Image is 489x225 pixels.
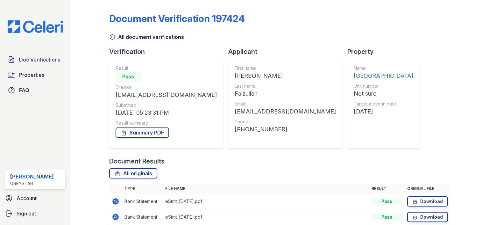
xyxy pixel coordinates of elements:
[407,212,448,222] a: Download
[116,65,217,71] div: Result
[235,119,336,125] div: Phone
[122,184,163,194] th: Type
[116,108,217,117] div: [DATE] 05:23:31 PM
[372,214,402,220] div: Pass
[235,107,336,116] div: [EMAIL_ADDRESS][DOMAIN_NAME]
[235,71,336,80] div: [PERSON_NAME]
[109,33,184,41] a: All document verifications
[354,89,413,98] div: Not sure
[235,101,336,107] div: Email
[407,196,448,207] a: Download
[116,71,141,82] div: Pass
[354,65,413,71] div: Name
[163,209,369,225] td: eStmt_[DATE].pdf
[109,13,245,24] div: Document Verification 197424
[354,107,413,116] div: [DATE]
[116,127,169,138] a: Summary PDF
[17,194,37,202] span: Account
[109,47,228,56] div: Verification
[116,120,217,126] div: Result summary
[3,207,68,220] a: Sign out
[235,83,336,89] div: Last name
[122,209,163,225] td: Bank Statement
[5,53,65,66] a: Doc Verifications
[116,91,217,99] div: [EMAIL_ADDRESS][DOMAIN_NAME]
[369,184,405,194] th: Result
[354,71,413,80] div: [GEOGRAPHIC_DATA]
[163,194,369,209] td: eStmt_[DATE].pdf
[228,47,347,56] div: Applicant
[354,65,413,80] a: Name [GEOGRAPHIC_DATA]
[163,184,369,194] th: File name
[235,125,336,134] div: [PHONE_NUMBER]
[10,173,54,180] div: [PERSON_NAME]
[354,83,413,89] div: Unit number
[19,71,44,79] span: Properties
[10,180,54,187] div: Greystar
[235,89,336,98] div: Faizullah
[235,65,336,71] div: First name
[19,56,60,63] span: Doc Verifications
[3,192,68,205] a: Account
[19,86,29,94] span: FAQ
[372,198,402,205] div: Pass
[116,102,217,108] div: Submitted
[122,194,163,209] td: Bank Statement
[405,184,450,194] th: Original file
[462,200,483,219] iframe: chat widget
[5,84,65,97] a: FAQ
[17,210,36,217] span: Sign out
[116,84,217,91] div: Creator
[354,101,413,107] div: Target move in date
[3,20,68,33] img: CE_Logo_Blue-a8612792a0a2168367f1c8372b55b34899dd931a85d93a1a3d3e32e68fde9ad4.png
[109,168,157,178] a: All originals
[5,69,65,81] a: Properties
[109,157,165,166] div: Document Results
[347,47,425,56] div: Property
